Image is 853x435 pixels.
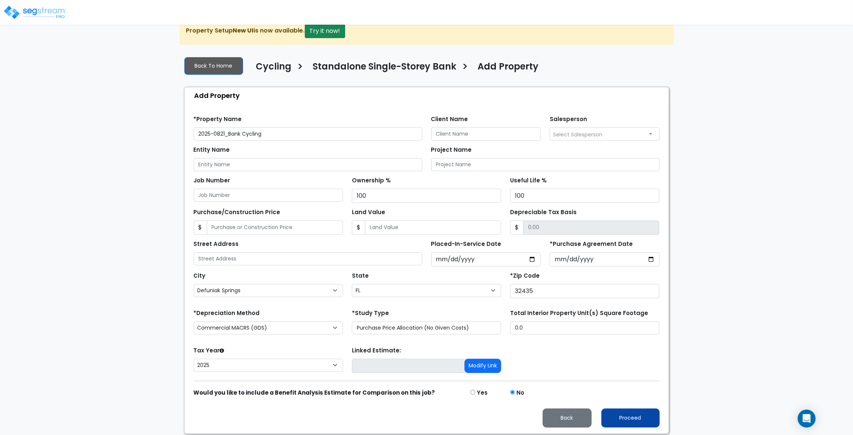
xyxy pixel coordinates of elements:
input: Job Number [194,189,343,202]
label: Street Address [194,240,239,249]
input: Project Name [431,158,660,171]
h4: Standalone Single-Storey Bank [313,61,457,74]
label: Total Interior Property Unit(s) Square Footage [510,309,648,318]
label: Salesperson [550,115,587,124]
a: Add Property [472,61,539,77]
label: Entity Name [194,146,230,154]
input: Useful Life % [510,189,659,203]
img: logo_pro_r.png [3,5,67,20]
input: total square foot [510,321,659,334]
input: Ownership % [352,189,501,203]
span: Select Salesperson [553,131,602,138]
label: Tax Year [194,346,224,355]
label: *Depreciation Method [194,309,260,318]
label: Project Name [431,146,472,154]
label: State [352,272,369,280]
div: Add Property [188,87,669,104]
button: Modify Link [464,359,501,373]
strong: New UI [233,26,254,35]
label: *Zip Code [510,272,540,280]
label: Ownership % [352,176,391,185]
input: Zip Code [510,284,659,298]
a: Standalone Single-Storey Bank [307,61,457,77]
span: $ [510,220,524,235]
label: Land Value [352,208,385,217]
label: Yes [477,389,488,397]
input: Purchase or Construction Price [207,220,343,235]
h3: > [297,61,304,75]
button: Try it now! [305,24,345,38]
h4: Cycling [256,61,292,74]
input: Property Name [194,127,422,141]
span: $ [194,220,207,235]
button: Back [543,408,592,428]
input: Client Name [431,127,541,141]
div: Property Setup is now available. [180,18,673,44]
h3: > [462,61,469,75]
label: Useful Life % [510,176,547,185]
label: *Purchase Agreement Date [550,240,633,249]
label: Linked Estimate: [352,346,401,355]
a: Back [537,413,598,422]
label: *Study Type [352,309,389,318]
label: City [194,272,206,280]
input: Purchase Date [550,252,660,266]
label: *Property Name [194,115,242,124]
a: Back To Home [184,57,243,75]
label: Placed-In-Service Date [431,240,501,249]
label: Purchase/Construction Price [194,208,280,217]
button: Proceed [601,408,660,428]
input: Entity Name [194,158,422,171]
strong: Would you like to include a Benefit Analysis Estimate for Comparison on this job? [194,389,435,397]
label: Job Number [194,176,230,185]
input: Street Address [194,252,422,265]
input: 0.00 [523,220,659,235]
span: $ [352,220,365,235]
label: Depreciable Tax Basis [510,208,577,217]
h4: Add Property [478,61,539,74]
div: Open Intercom Messenger [798,410,816,428]
label: Client Name [431,115,468,124]
a: Cycling [251,61,292,77]
label: No [516,389,524,397]
input: Land Value [365,220,501,235]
